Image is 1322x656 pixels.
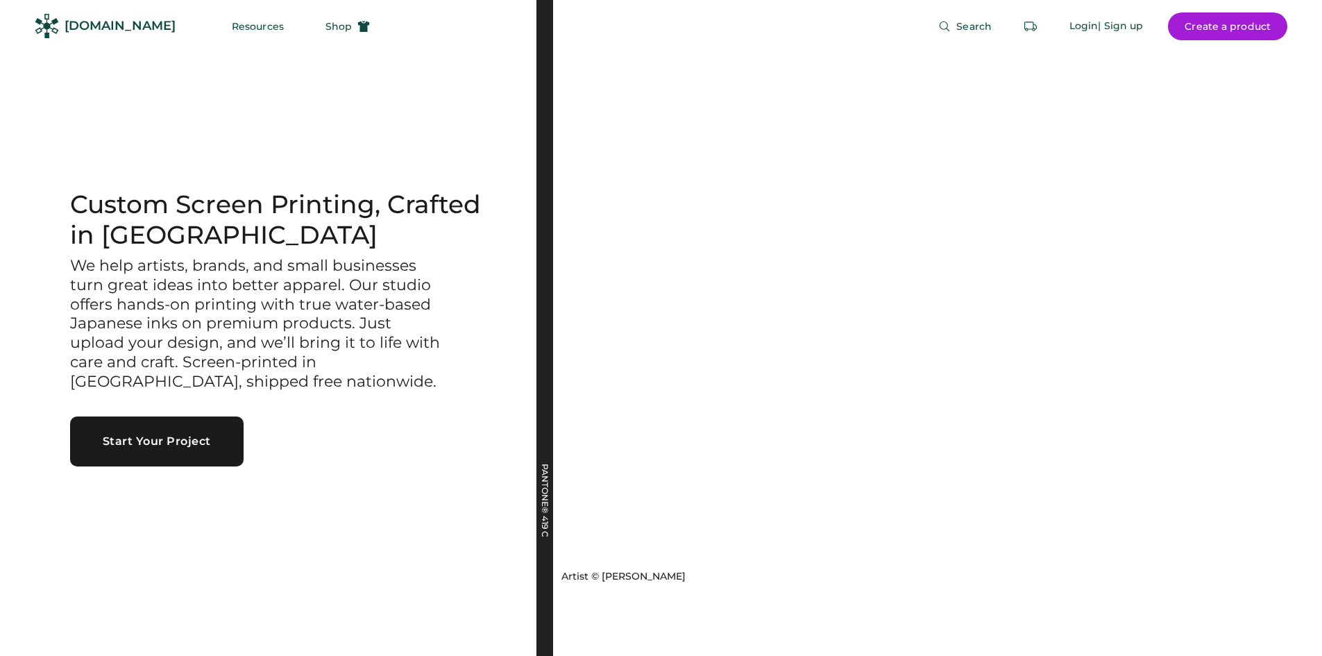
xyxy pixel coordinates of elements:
[561,570,686,584] div: Artist © [PERSON_NAME]
[70,190,503,251] h1: Custom Screen Printing, Crafted in [GEOGRAPHIC_DATA]
[309,12,387,40] button: Shop
[35,14,59,38] img: Rendered Logo - Screens
[541,464,549,603] div: PANTONE® 419 C
[956,22,992,31] span: Search
[215,12,300,40] button: Resources
[1017,12,1044,40] button: Retrieve an order
[1069,19,1099,33] div: Login
[70,417,244,466] button: Start Your Project
[1168,12,1287,40] button: Create a product
[922,12,1008,40] button: Search
[1098,19,1143,33] div: | Sign up
[556,564,686,584] a: Artist © [PERSON_NAME]
[65,17,176,35] div: [DOMAIN_NAME]
[325,22,352,31] span: Shop
[70,256,445,392] h3: We help artists, brands, and small businesses turn great ideas into better apparel. Our studio of...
